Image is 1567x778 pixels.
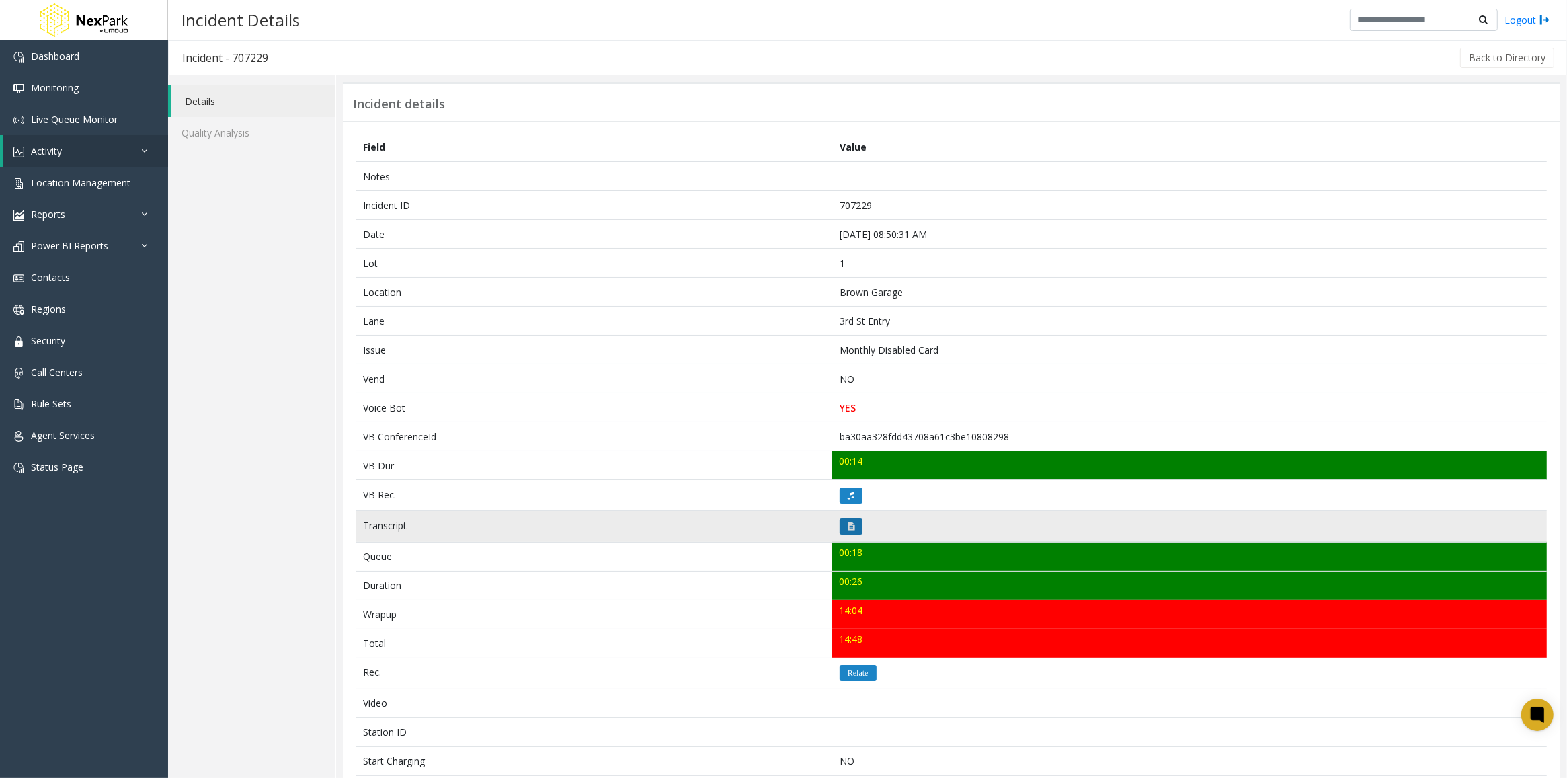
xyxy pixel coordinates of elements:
td: 00:26 [832,571,1547,600]
img: 'icon' [13,83,24,94]
td: 00:14 [832,451,1547,480]
span: Reports [31,208,65,221]
span: Live Queue Monitor [31,113,118,126]
button: Relate [840,665,877,681]
th: Field [356,132,832,162]
td: VB Rec. [356,480,832,511]
h3: Incident Details [175,3,307,36]
img: 'icon' [13,336,24,347]
img: 'icon' [13,241,24,252]
a: Logout [1504,13,1550,27]
span: Status Page [31,461,83,473]
span: Activity [31,145,62,157]
td: Voice Bot [356,393,832,422]
p: ba30aa328fdd43708a61c3be10808298 [840,430,1540,444]
img: 'icon' [13,210,24,221]
td: 1 [832,249,1547,278]
img: 'icon' [13,273,24,284]
span: Power BI Reports [31,239,108,252]
a: Details [171,85,335,117]
td: Queue [356,542,832,571]
img: 'icon' [13,463,24,473]
span: Security [31,334,65,347]
a: Activity [3,135,168,167]
img: logout [1539,13,1550,27]
img: 'icon' [13,147,24,157]
td: Wrapup [356,600,832,629]
td: Notes [356,161,832,191]
p: YES [840,401,1540,415]
td: Vend [356,364,832,393]
img: 'icon' [13,431,24,442]
td: Date [356,220,832,249]
h3: Incident - 707229 [169,42,282,73]
td: Transcript [356,511,832,542]
td: Start Charging [356,746,832,775]
img: 'icon' [13,52,24,63]
a: Quality Analysis [168,117,335,149]
td: [DATE] 08:50:31 AM [832,220,1547,249]
img: 'icon' [13,178,24,189]
td: VB ConferenceId [356,422,832,451]
button: Back to Directory [1460,48,1554,68]
span: Contacts [31,271,70,284]
td: Monthly Disabled Card [832,336,1547,364]
span: Monitoring [31,81,79,94]
td: 00:18 [832,542,1547,571]
td: Total [356,629,832,658]
span: Agent Services [31,429,95,442]
td: Issue [356,336,832,364]
span: Call Centers [31,366,83,379]
td: Duration [356,571,832,600]
p: NO [840,372,1540,386]
span: Location Management [31,176,130,189]
td: Video [356,689,832,717]
td: VB Dur [356,451,832,480]
span: Dashboard [31,50,79,63]
td: 14:48 [832,629,1547,658]
img: 'icon' [13,115,24,126]
td: Station ID [356,717,832,746]
td: Lot [356,249,832,278]
td: 14:04 [832,600,1547,629]
img: 'icon' [13,305,24,315]
span: Regions [31,303,66,315]
span: Rule Sets [31,397,71,410]
h3: Incident details [353,97,445,112]
i: Relate [848,669,869,677]
td: Incident ID [356,191,832,220]
td: Location [356,278,832,307]
td: Brown Garage [832,278,1547,307]
td: Rec. [356,658,832,689]
td: 3rd St Entry [832,307,1547,336]
td: Lane [356,307,832,336]
img: 'icon' [13,368,24,379]
th: Value [832,132,1547,162]
td: 707229 [832,191,1547,220]
p: NO [840,754,1540,768]
img: 'icon' [13,399,24,410]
